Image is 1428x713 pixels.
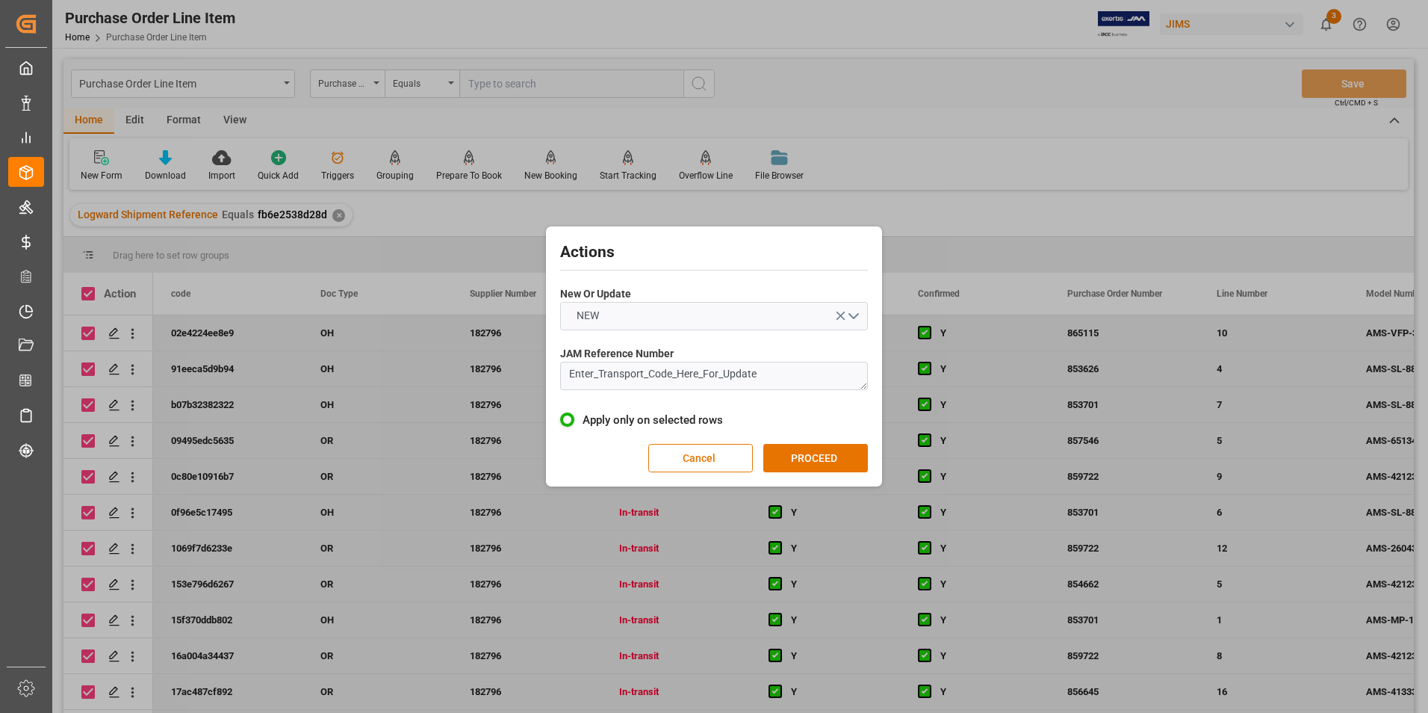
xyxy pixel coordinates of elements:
[560,362,868,390] textarea: Enter_Transport_Code_Here_For_Update
[560,302,868,330] button: open menu
[763,444,868,472] button: PROCEED
[560,411,868,429] label: Apply only on selected rows
[560,286,631,302] span: New Or Update
[560,346,674,362] span: JAM Reference Number
[569,308,606,324] span: NEW
[648,444,753,472] button: Cancel
[560,241,868,265] h2: Actions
